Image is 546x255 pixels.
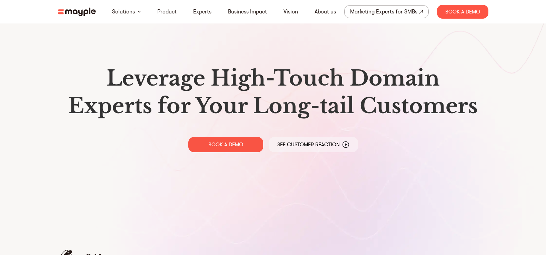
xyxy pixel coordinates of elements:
img: arrow-down [138,11,141,13]
a: Business Impact [228,8,267,16]
h1: Leverage High-Touch Domain Experts for Your Long-tail Customers [63,65,483,120]
a: Vision [284,8,298,16]
p: See Customer Reaction [277,141,340,148]
a: Product [157,8,177,16]
a: Marketing Experts for SMBs [344,5,429,18]
div: Book A Demo [437,5,488,19]
a: About us [315,8,336,16]
p: BOOK A DEMO [208,141,243,148]
img: mayple-logo [58,8,96,16]
a: BOOK A DEMO [188,137,263,152]
a: See Customer Reaction [269,137,358,152]
a: Experts [193,8,211,16]
a: Solutions [112,8,135,16]
div: Marketing Experts for SMBs [350,7,417,17]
